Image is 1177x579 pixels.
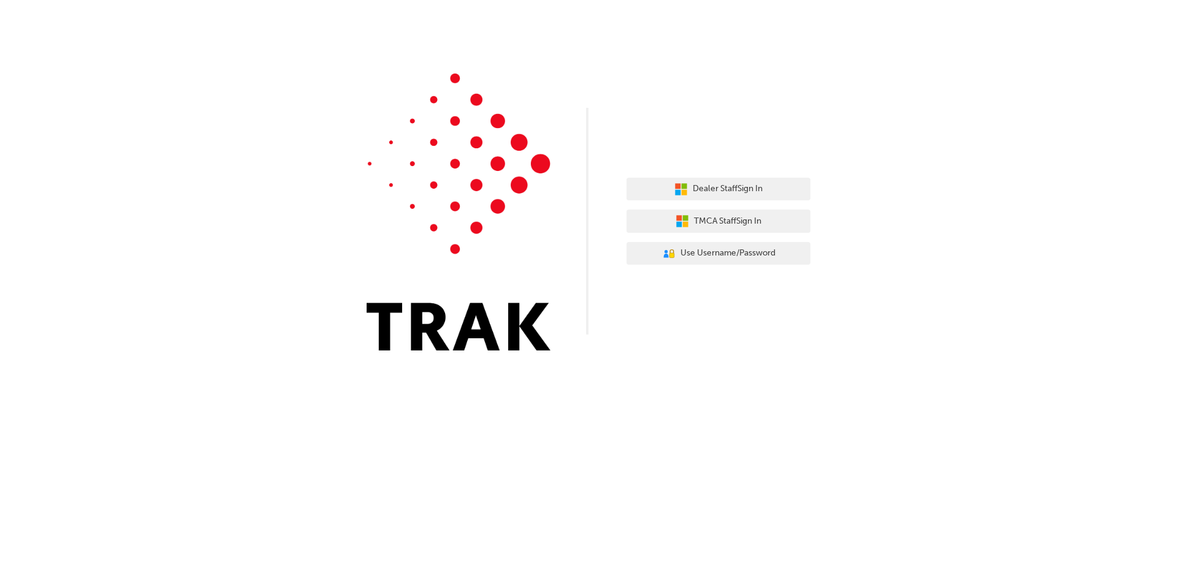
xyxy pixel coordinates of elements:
span: Dealer Staff Sign In [693,182,763,196]
span: Use Username/Password [680,246,775,260]
button: Use Username/Password [627,242,810,265]
button: Dealer StaffSign In [627,178,810,201]
img: Trak [367,74,550,350]
button: TMCA StaffSign In [627,210,810,233]
span: TMCA Staff Sign In [694,214,761,229]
